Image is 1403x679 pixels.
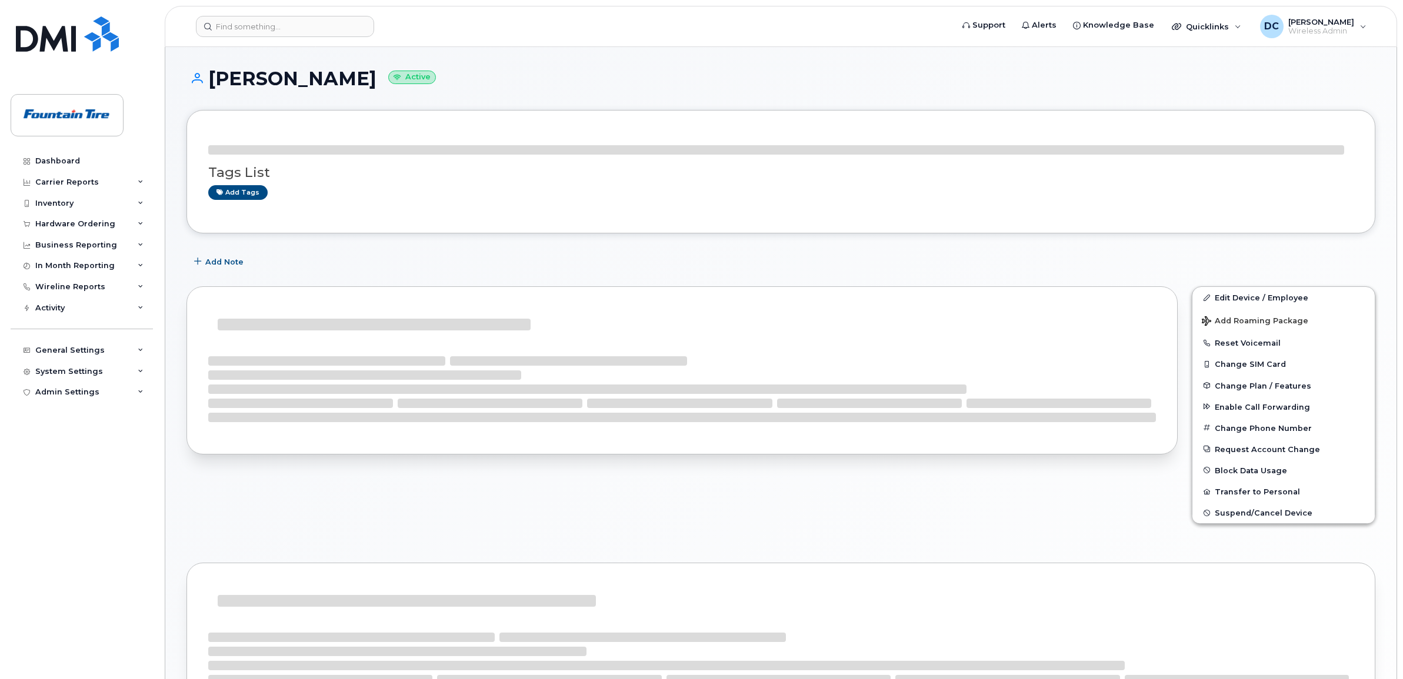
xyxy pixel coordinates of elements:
span: Change Plan / Features [1215,381,1311,390]
button: Change Plan / Features [1192,375,1375,396]
span: Enable Call Forwarding [1215,402,1310,411]
button: Add Note [186,251,254,272]
button: Transfer to Personal [1192,481,1375,502]
h1: [PERSON_NAME] [186,68,1375,89]
button: Change SIM Card [1192,353,1375,374]
button: Request Account Change [1192,439,1375,460]
button: Add Roaming Package [1192,308,1375,332]
button: Reset Voicemail [1192,332,1375,353]
h3: Tags List [208,165,1354,180]
button: Change Phone Number [1192,417,1375,439]
button: Block Data Usage [1192,460,1375,481]
small: Active [388,71,436,84]
span: Add Note [205,256,244,267]
span: Add Roaming Package [1202,316,1308,327]
button: Enable Call Forwarding [1192,396,1375,417]
button: Suspend/Cancel Device [1192,502,1375,523]
span: Suspend/Cancel Device [1215,509,1312,517]
a: Edit Device / Employee [1192,287,1375,308]
a: Add tags [208,185,268,200]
